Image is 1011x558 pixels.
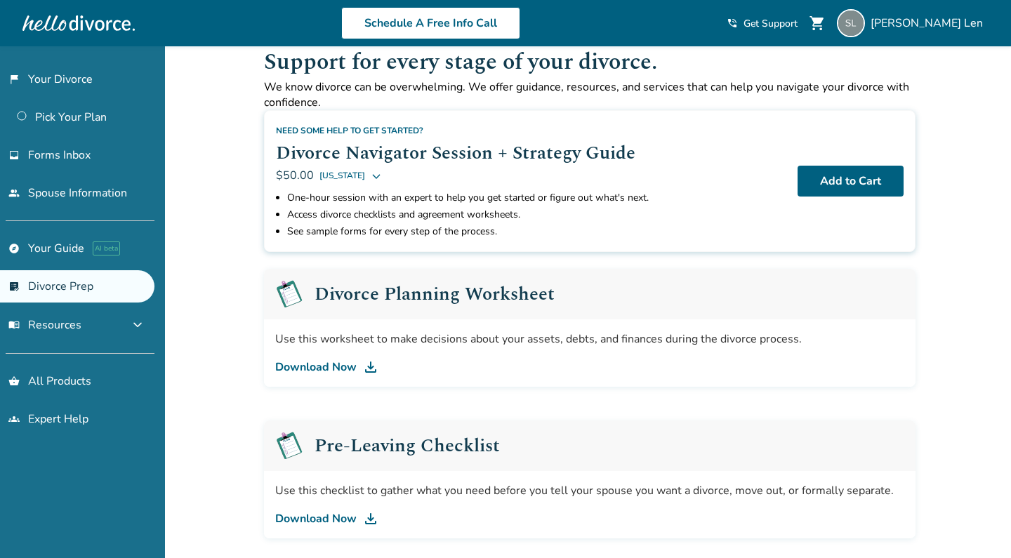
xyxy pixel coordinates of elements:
[287,206,786,223] li: Access divorce checklists and agreement worksheets.
[275,432,303,460] img: Pre-Leaving Checklist
[727,18,738,29] span: phone_in_talk
[727,17,798,30] a: phone_in_talkGet Support
[93,241,120,255] span: AI beta
[809,15,826,32] span: shopping_cart
[8,243,20,254] span: explore
[941,491,1011,558] iframe: Chat Widget
[8,413,20,425] span: groups
[744,17,798,30] span: Get Support
[8,281,20,292] span: list_alt_check
[8,317,81,333] span: Resources
[315,285,555,303] h2: Divorce Planning Worksheet
[275,331,904,347] div: Use this worksheet to make decisions about your assets, debts, and finances during the divorce pr...
[276,125,423,136] span: Need some help to get started?
[264,45,916,79] h1: Support for every stage of your divorce.
[837,9,865,37] img: slen182@me.com
[871,15,989,31] span: [PERSON_NAME] Len
[319,167,382,184] button: [US_STATE]
[341,7,520,39] a: Schedule A Free Info Call
[319,167,365,184] span: [US_STATE]
[264,79,916,110] p: We know divorce can be overwhelming. We offer guidance, resources, and services that can help you...
[315,437,500,455] h2: Pre-Leaving Checklist
[362,510,379,527] img: DL
[287,190,786,206] li: One-hour session with an expert to help you get started or figure out what's next.
[275,482,904,499] div: Use this checklist to gather what you need before you tell your spouse you want a divorce, move o...
[362,359,379,376] img: DL
[8,187,20,199] span: people
[276,139,786,167] h2: Divorce Navigator Session + Strategy Guide
[275,510,904,527] a: Download Now
[287,223,786,240] li: See sample forms for every step of the process.
[275,280,303,308] img: Pre-Leaving Checklist
[798,166,904,197] button: Add to Cart
[276,168,314,183] span: $50.00
[8,74,20,85] span: flag_2
[275,359,904,376] a: Download Now
[28,147,91,163] span: Forms Inbox
[8,319,20,331] span: menu_book
[129,317,146,333] span: expand_more
[8,150,20,161] span: inbox
[8,376,20,387] span: shopping_basket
